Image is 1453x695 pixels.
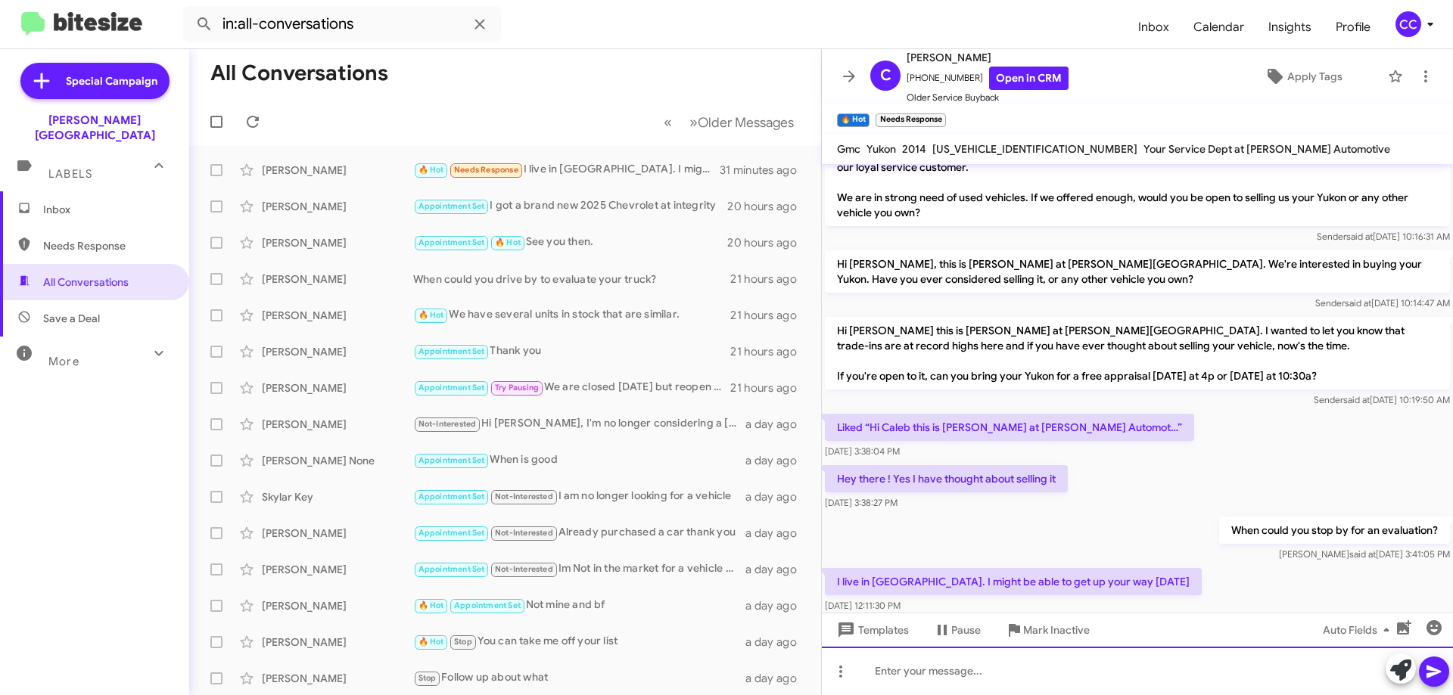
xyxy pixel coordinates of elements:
button: CC [1383,11,1436,37]
small: Needs Response [876,113,945,127]
button: Apply Tags [1225,63,1380,90]
div: a day ago [745,453,809,468]
p: Hey there ! Yes I have thought about selling it [825,465,1068,492]
button: Mark Inactive [993,616,1102,644]
button: Auto Fields [1311,616,1408,644]
div: When is good [413,451,745,469]
span: [DATE] 12:11:30 PM [825,600,901,611]
div: a day ago [745,634,809,650]
span: said at [1345,297,1371,309]
div: [PERSON_NAME] [262,598,413,613]
span: » [689,113,698,132]
div: a day ago [745,489,809,504]
span: Needs Response [454,165,518,175]
span: Not-Interested [495,528,553,538]
span: Gmc [837,142,860,156]
div: a day ago [745,598,809,613]
a: Open in CRM [989,67,1069,90]
span: said at [1343,394,1370,405]
div: 21 hours ago [730,308,809,323]
div: a day ago [745,671,809,686]
span: Calendar [1181,5,1256,49]
div: a day ago [745,417,809,432]
span: said at [1346,231,1373,242]
a: Inbox [1126,5,1181,49]
span: Appointment Set [418,346,485,356]
div: 31 minutes ago [720,163,809,178]
div: When could you drive by to evaluate your truck? [413,271,730,287]
p: I live in [GEOGRAPHIC_DATA]. I might be able to get up your way [DATE] [825,568,1202,595]
span: Pause [951,616,981,644]
span: Your Service Dept at [PERSON_NAME] Automotive [1143,142,1390,156]
span: Stop [418,673,437,683]
div: [PERSON_NAME] [262,344,413,359]
small: 🔥 Hot [837,113,870,127]
div: [PERSON_NAME] [262,163,413,178]
span: Apply Tags [1287,63,1343,90]
div: CC [1395,11,1421,37]
span: Templates [834,616,909,644]
span: Stop [454,637,472,647]
div: a day ago [745,526,809,541]
a: Special Campaign [20,63,170,99]
p: Hi [PERSON_NAME], this is [PERSON_NAME] at [PERSON_NAME][GEOGRAPHIC_DATA]. We're interested in bu... [825,250,1450,293]
span: Labels [48,167,92,181]
button: Next [680,107,803,138]
span: Appointment Set [418,383,485,392]
div: Thank you [413,343,730,360]
div: 21 hours ago [730,271,809,287]
span: [PERSON_NAME] [907,48,1069,67]
nav: Page navigation example [655,107,803,138]
span: Needs Response [43,238,172,253]
div: [PERSON_NAME] [262,199,413,214]
div: [PERSON_NAME] [262,671,413,686]
p: Hi [PERSON_NAME] this is [PERSON_NAME], General Manager at [PERSON_NAME] Automotive Center. Thank... [825,138,1450,226]
span: Appointment Set [418,564,485,574]
a: Profile [1324,5,1383,49]
div: 21 hours ago [730,344,809,359]
span: [US_VEHICLE_IDENTIFICATION_NUMBER] [932,142,1137,156]
span: Appointment Set [454,600,521,610]
div: [PERSON_NAME] None [262,453,413,468]
span: Try Pausing [495,383,539,392]
span: Auto Fields [1323,616,1395,644]
div: [PERSON_NAME] [262,308,413,323]
span: [DATE] 3:38:04 PM [825,445,900,457]
div: Hi [PERSON_NAME], I'm no longer considering a [GEOGRAPHIC_DATA]. Thanks [413,415,745,433]
div: Skylar Key [262,489,413,504]
span: Special Campaign [66,73,157,88]
div: a day ago [745,562,809,577]
div: Not mine and bf [413,597,745,614]
p: Hi [PERSON_NAME] this is [PERSON_NAME] at [PERSON_NAME][GEOGRAPHIC_DATA]. I wanted to let you kno... [825,317,1450,389]
div: We have several units in stock that are similar. [413,306,730,324]
div: I got a brand new 2025 Chevrolet at integrity [413,197,727,215]
span: Appointment Set [418,492,485,501]
span: Sender [DATE] 10:19:50 AM [1314,394,1450,405]
span: Appointment Set [418,455,485,465]
span: Save a Deal [43,311,100,326]
div: 20 hours ago [727,199,809,214]
span: Mark Inactive [1023,616,1090,644]
span: [PERSON_NAME] [DATE] 3:41:05 PM [1279,548,1450,560]
span: [PHONE_NUMBER] [907,67,1069,90]
div: I live in [GEOGRAPHIC_DATA]. I might be able to get up your way [DATE] [413,161,720,178]
span: 🔥 Hot [418,165,444,175]
span: 2014 [902,142,926,156]
button: Templates [822,616,921,644]
span: « [664,113,672,132]
input: Search [183,6,501,42]
div: Follow up about what [413,669,745,687]
a: Insights [1256,5,1324,49]
div: You can take me off your list [413,633,745,650]
span: Yukon [867,142,896,156]
span: [DATE] 3:38:27 PM [825,497,898,508]
span: 🔥 Hot [418,637,444,647]
div: 21 hours ago [730,380,809,396]
span: Inbox [43,202,172,217]
p: When could you stop by for an evaluation? [1219,517,1450,544]
p: Liked “Hi Caleb this is [PERSON_NAME] at [PERSON_NAME] Automot…” [825,414,1194,441]
div: 20 hours ago [727,235,809,250]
